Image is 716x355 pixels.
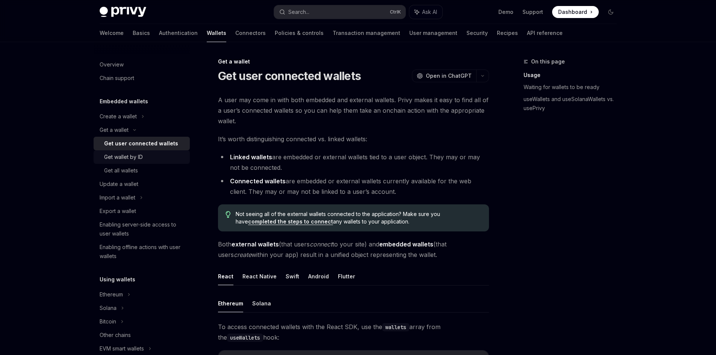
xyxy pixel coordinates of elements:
em: create [234,251,251,258]
span: On this page [531,57,565,66]
li: are embedded or external wallets tied to a user object. They may or may not be connected. [218,152,489,173]
a: Security [466,24,488,42]
div: Get wallet by ID [104,153,143,162]
div: Import a wallet [100,193,135,202]
div: Search... [288,8,309,17]
div: Enabling server-side access to user wallets [100,220,185,238]
span: To access connected wallets with the React SDK, use the array from the hook: [218,322,489,343]
div: Get user connected wallets [104,139,178,148]
button: Android [308,267,329,285]
div: Solana [100,304,117,313]
a: Overview [94,58,190,71]
a: API reference [527,24,563,42]
button: Toggle dark mode [605,6,617,18]
h1: Get user connected wallets [218,69,361,83]
a: Other chains [94,328,190,342]
a: Connectors [235,24,266,42]
span: Open in ChatGPT [426,72,472,80]
a: Enabling offline actions with user wallets [94,240,190,263]
span: Ask AI [422,8,437,16]
a: Export a wallet [94,204,190,218]
button: React Native [242,267,277,285]
button: Search...CtrlK [274,5,406,19]
button: Solana [252,295,271,312]
span: Both (that users to your site) and (that users within your app) result in a unified object repres... [218,239,489,260]
button: Flutter [338,267,355,285]
a: Chain support [94,71,190,85]
img: dark logo [100,7,146,17]
a: Usage [524,69,623,81]
a: useWallets and useSolanaWallets vs. usePrivy [524,93,623,114]
a: Dashboard [552,6,599,18]
a: Support [522,8,543,16]
div: Export a wallet [100,207,136,216]
code: useWallets [227,334,263,342]
div: Get a wallet [100,125,129,134]
a: Get user connected wallets [94,137,190,150]
div: Create a wallet [100,112,137,121]
span: Not seeing all of the external wallets connected to the application? Make sure you have any walle... [236,210,481,225]
button: React [218,267,233,285]
a: Wallets [207,24,226,42]
button: Ethereum [218,295,243,312]
a: Recipes [497,24,518,42]
a: Policies & controls [275,24,324,42]
div: Chain support [100,74,134,83]
div: Bitcoin [100,317,116,326]
a: Welcome [100,24,124,42]
li: are embedded or external wallets currently available for the web client. They may or may not be l... [218,176,489,197]
div: Other chains [100,331,131,340]
strong: external wallets [232,240,279,248]
div: Overview [100,60,124,69]
button: Swift [286,267,299,285]
a: Get wallet by ID [94,150,190,164]
button: Ask AI [409,5,442,19]
a: Update a wallet [94,177,190,191]
span: A user may come in with both embedded and external wallets. Privy makes it easy to find all of a ... [218,95,489,126]
div: Ethereum [100,290,123,299]
a: User management [409,24,457,42]
div: EVM smart wallets [100,344,144,353]
a: Get all wallets [94,164,190,177]
div: Update a wallet [100,180,138,189]
a: Enabling server-side access to user wallets [94,218,190,240]
div: Get all wallets [104,166,138,175]
a: Waiting for wallets to be ready [524,81,623,93]
a: completed the steps to connect [248,218,333,225]
a: Basics [133,24,150,42]
span: Ctrl K [390,9,401,15]
span: Dashboard [558,8,587,16]
a: Transaction management [333,24,400,42]
svg: Tip [226,211,231,218]
em: connect [310,240,332,248]
a: Authentication [159,24,198,42]
strong: Linked wallets [230,153,272,161]
code: wallets [382,323,409,331]
a: Demo [498,8,513,16]
div: Get a wallet [218,58,489,65]
h5: Using wallets [100,275,135,284]
strong: embedded wallets [379,240,433,248]
strong: Connected wallets [230,177,286,185]
h5: Embedded wallets [100,97,148,106]
div: Enabling offline actions with user wallets [100,243,185,261]
button: Open in ChatGPT [412,69,476,82]
span: It’s worth distinguishing connected vs. linked wallets: [218,134,489,144]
